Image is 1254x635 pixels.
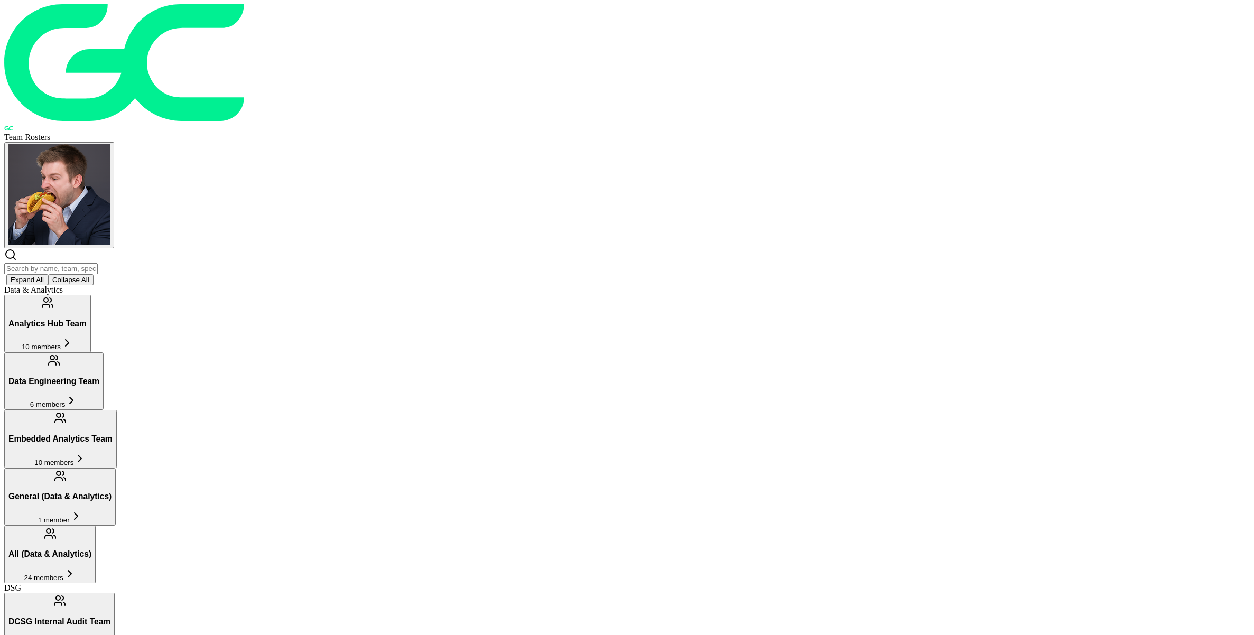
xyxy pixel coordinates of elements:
h3: Data Engineering Team [8,377,99,386]
span: 10 members [22,343,61,351]
span: 24 members [24,574,63,582]
button: Embedded Analytics Team10 members [4,410,117,468]
button: General (Data & Analytics)1 member [4,468,116,526]
span: Data & Analytics [4,285,63,294]
span: 6 members [30,400,66,408]
button: Collapse All [48,274,94,285]
span: DSG [4,583,21,592]
button: Data Engineering Team6 members [4,352,104,410]
span: Team Rosters [4,133,50,142]
span: 10 members [34,459,73,466]
span: 1 member [38,516,70,524]
input: Search by name, team, specialty, or title... [4,263,98,274]
button: All (Data & Analytics)24 members [4,526,96,583]
button: Analytics Hub Team10 members [4,295,91,352]
h3: Analytics Hub Team [8,319,87,329]
h3: General (Data & Analytics) [8,492,112,501]
h3: DCSG Internal Audit Team [8,617,110,627]
button: Expand All [6,274,48,285]
h3: Embedded Analytics Team [8,434,113,444]
h3: All (Data & Analytics) [8,549,91,559]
